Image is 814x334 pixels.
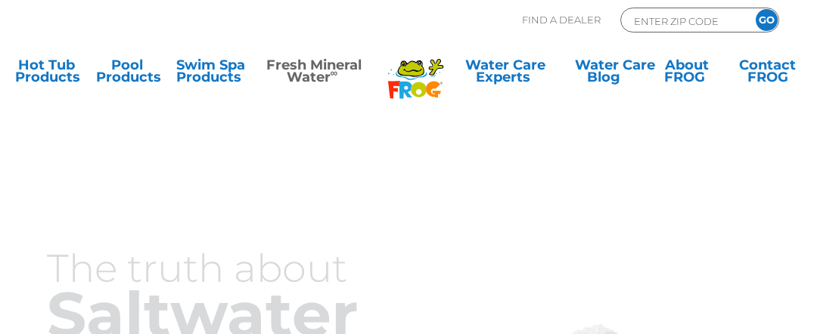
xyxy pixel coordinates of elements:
a: PoolProducts [96,59,159,89]
a: Swim SpaProducts [176,59,239,89]
a: Fresh MineralWater∞ [257,59,371,89]
a: Water CareBlog [575,59,638,89]
input: Zip Code Form [632,12,735,29]
a: ContactFROG [736,59,799,89]
h3: The truth about [47,248,392,289]
a: Water CareExperts [454,59,557,89]
a: Hot TubProducts [15,59,78,89]
p: Find A Dealer [522,8,601,32]
a: AboutFROG [656,59,719,89]
input: GO [756,9,778,31]
img: Frog Products Logo [380,39,452,99]
sup: ∞ [331,66,338,79]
